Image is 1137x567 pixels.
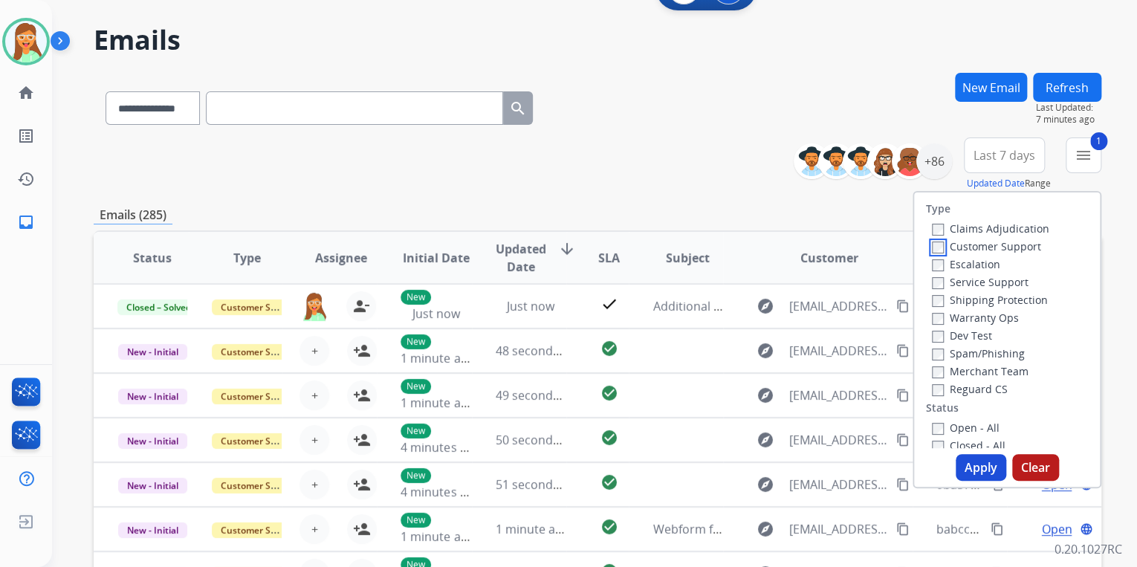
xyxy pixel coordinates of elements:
span: Last Updated: [1036,102,1101,114]
mat-icon: explore [756,431,774,449]
span: New - Initial [118,522,187,538]
span: + [311,520,318,538]
mat-icon: content_copy [896,344,910,357]
span: Subject [666,249,710,267]
label: Merchant Team [932,364,1029,378]
span: Initial Date [402,249,469,267]
p: New [401,424,431,438]
span: Customer [800,249,858,267]
mat-icon: list_alt [17,127,35,145]
label: Open - All [932,421,1000,435]
label: Reguard CS [932,382,1008,396]
mat-icon: check_circle [600,384,618,402]
mat-icon: explore [756,476,774,493]
span: New - Initial [118,344,187,360]
button: Last 7 days [964,137,1045,173]
span: Customer Support [212,389,308,404]
mat-icon: check_circle [600,429,618,447]
input: Customer Support [932,242,944,253]
span: Customer Support [212,433,308,449]
label: Status [926,401,959,415]
span: 1 minute ago [401,528,474,545]
mat-icon: content_copy [896,299,910,313]
input: Shipping Protection [932,295,944,307]
mat-icon: content_copy [896,522,910,536]
span: Last 7 days [974,152,1035,158]
mat-icon: person_add [353,520,371,538]
h2: Emails [94,25,1101,55]
span: 1 minute ago [401,350,474,366]
mat-icon: check_circle [600,518,618,536]
img: avatar [5,21,47,62]
span: Customer Support [212,478,308,493]
span: + [311,431,318,449]
span: [EMAIL_ADDRESS][DOMAIN_NAME] [788,476,887,493]
span: New - Initial [118,433,187,449]
span: 49 seconds ago [496,387,583,404]
label: Dev Test [932,328,992,343]
mat-icon: language [1080,522,1093,536]
mat-icon: menu [1075,146,1092,164]
span: [EMAIL_ADDRESS][DOMAIN_NAME] [788,342,887,360]
button: + [299,514,329,544]
span: 4 minutes ago [401,439,480,456]
mat-icon: person_add [353,342,371,360]
div: +86 [916,143,952,179]
button: Refresh [1033,73,1101,102]
button: Updated Date [967,178,1025,189]
label: Escalation [932,257,1000,271]
mat-icon: content_copy [896,478,910,491]
mat-icon: check_circle [600,340,618,357]
mat-icon: explore [756,386,774,404]
p: New [401,290,431,305]
span: Range [967,177,1051,189]
input: Merchant Team [932,366,944,378]
span: Closed – Solved [117,299,200,315]
span: 1 minute ago [401,395,474,411]
input: Reguard CS [932,384,944,396]
span: Webform from [EMAIL_ADDRESS][PERSON_NAME][DOMAIN_NAME] on [DATE] [652,521,1081,537]
label: Spam/Phishing [932,346,1025,360]
button: + [299,425,329,455]
mat-icon: explore [756,297,774,315]
p: New [401,468,431,483]
mat-icon: content_copy [896,389,910,402]
button: Clear [1012,454,1059,481]
span: Type [233,249,261,267]
input: Service Support [932,277,944,289]
img: agent-avatar [300,291,328,321]
span: 1 minute ago [496,521,569,537]
input: Claims Adjudication [932,224,944,236]
span: Customer Support [212,344,308,360]
span: New - Initial [118,389,187,404]
input: Escalation [932,259,944,271]
mat-icon: history [17,170,35,188]
span: Additional Information [652,298,780,314]
span: Just now [507,298,554,314]
label: Type [926,201,950,216]
mat-icon: home [17,84,35,102]
mat-icon: check [600,295,618,313]
input: Closed - All [932,441,944,453]
button: New Email [955,73,1027,102]
label: Service Support [932,275,1029,289]
span: Customer Support [212,522,308,538]
label: Claims Adjudication [932,221,1049,236]
mat-icon: search [509,100,527,117]
p: 0.20.1027RC [1055,540,1122,558]
input: Spam/Phishing [932,349,944,360]
span: [EMAIL_ADDRESS][DOMAIN_NAME] [788,386,887,404]
span: 48 seconds ago [496,343,583,359]
mat-icon: arrow_downward [558,240,576,258]
button: + [299,470,329,499]
span: 7 minutes ago [1036,114,1101,126]
span: SLA [598,249,620,267]
mat-icon: person_add [353,476,371,493]
span: 51 seconds ago [496,476,583,493]
p: New [401,379,431,394]
label: Warranty Ops [932,311,1019,325]
input: Dev Test [932,331,944,343]
span: Status [133,249,172,267]
span: Just now [412,305,459,322]
input: Warranty Ops [932,313,944,325]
